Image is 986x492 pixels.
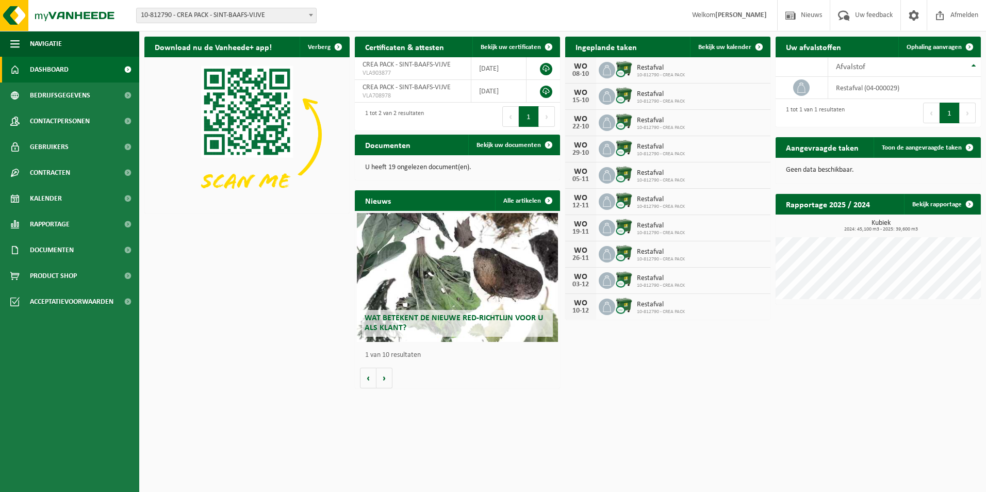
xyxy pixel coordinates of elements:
span: VLA708978 [363,92,463,100]
span: 10-812790 - CREA PACK [637,177,685,184]
span: Gebruikers [30,134,69,160]
div: WO [570,62,591,71]
span: Restafval [637,195,685,204]
button: Vorige [360,368,376,388]
button: Previous [923,103,940,123]
a: Bekijk uw certificaten [472,37,559,57]
a: Bekijk uw kalender [690,37,769,57]
img: WB-1100-CU [615,87,633,104]
h2: Nieuws [355,190,401,210]
span: 10-812790 - CREA PACK [637,256,685,263]
td: [DATE] [471,57,527,80]
p: Geen data beschikbaar. [786,167,971,174]
img: WB-1100-CU [615,244,633,262]
div: 12-11 [570,202,591,209]
button: Next [960,103,976,123]
a: Bekijk rapportage [904,194,980,215]
p: U heeft 19 ongelezen document(en). [365,164,550,171]
span: Navigatie [30,31,62,57]
a: Bekijk uw documenten [468,135,559,155]
span: Wat betekent de nieuwe RED-richtlijn voor u als klant? [365,314,543,332]
img: WB-1100-CU [615,166,633,183]
img: Download de VHEPlus App [144,57,350,211]
span: Afvalstof [836,63,865,71]
span: Restafval [637,64,685,72]
span: Rapportage [30,211,70,237]
div: WO [570,273,591,281]
h2: Download nu de Vanheede+ app! [144,37,282,57]
button: 1 [940,103,960,123]
span: Restafval [637,301,685,309]
div: 1 tot 2 van 2 resultaten [360,105,424,128]
span: Restafval [637,169,685,177]
div: 05-11 [570,176,591,183]
h2: Ingeplande taken [565,37,647,57]
div: WO [570,115,591,123]
span: Documenten [30,237,74,263]
span: CREA PACK - SINT-BAAFS-VIJVE [363,61,451,69]
span: 10-812790 - CREA PACK [637,72,685,78]
div: WO [570,168,591,176]
h2: Uw afvalstoffen [776,37,851,57]
h2: Aangevraagde taken [776,137,869,157]
span: 10-812790 - CREA PACK [637,230,685,236]
button: Next [539,106,555,127]
div: 10-12 [570,307,591,315]
span: 10-812790 - CREA PACK [637,204,685,210]
span: Bekijk uw documenten [476,142,541,149]
span: 10-812790 - CREA PACK [637,283,685,289]
span: Verberg [308,44,331,51]
div: WO [570,299,591,307]
div: 22-10 [570,123,591,130]
h2: Certificaten & attesten [355,37,454,57]
div: 08-10 [570,71,591,78]
img: WB-1100-CU [615,218,633,236]
img: WB-1100-CU [615,139,633,157]
a: Wat betekent de nieuwe RED-richtlijn voor u als klant? [357,213,558,342]
span: Contactpersonen [30,108,90,134]
span: 10-812790 - CREA PACK [637,99,685,105]
a: Ophaling aanvragen [898,37,980,57]
span: CREA PACK - SINT-BAAFS-VIJVE [363,84,451,91]
span: Restafval [637,222,685,230]
td: restafval (04-000029) [828,77,981,99]
span: Restafval [637,143,685,151]
span: 10-812790 - CREA PACK - SINT-BAAFS-VIJVE [136,8,317,23]
p: 1 van 10 resultaten [365,352,555,359]
iframe: chat widget [5,469,172,492]
span: 10-812790 - CREA PACK [637,151,685,157]
a: Toon de aangevraagde taken [874,137,980,158]
span: Bedrijfsgegevens [30,83,90,108]
div: WO [570,247,591,255]
img: WB-1100-CU [615,113,633,130]
button: Previous [502,106,519,127]
span: Restafval [637,248,685,256]
div: 1 tot 1 van 1 resultaten [781,102,845,124]
span: Ophaling aanvragen [907,44,962,51]
span: Restafval [637,90,685,99]
h2: Rapportage 2025 / 2024 [776,194,880,214]
span: Restafval [637,274,685,283]
div: WO [570,194,591,202]
span: 10-812790 - CREA PACK [637,309,685,315]
div: 29-10 [570,150,591,157]
div: WO [570,141,591,150]
img: WB-1100-CU [615,192,633,209]
span: Bekijk uw certificaten [481,44,541,51]
span: Contracten [30,160,70,186]
span: 2024: 45,100 m3 - 2025: 39,600 m3 [781,227,981,232]
td: [DATE] [471,80,527,103]
a: Alle artikelen [495,190,559,211]
span: Acceptatievoorwaarden [30,289,113,315]
span: 10-812790 - CREA PACK - SINT-BAAFS-VIJVE [137,8,316,23]
span: Kalender [30,186,62,211]
button: Volgende [376,368,392,388]
img: WB-1100-CU [615,297,633,315]
strong: [PERSON_NAME] [715,11,767,19]
h3: Kubiek [781,220,981,232]
button: 1 [519,106,539,127]
img: WB-1100-CU [615,60,633,78]
div: 19-11 [570,228,591,236]
span: Toon de aangevraagde taken [882,144,962,151]
span: VLA903877 [363,69,463,77]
